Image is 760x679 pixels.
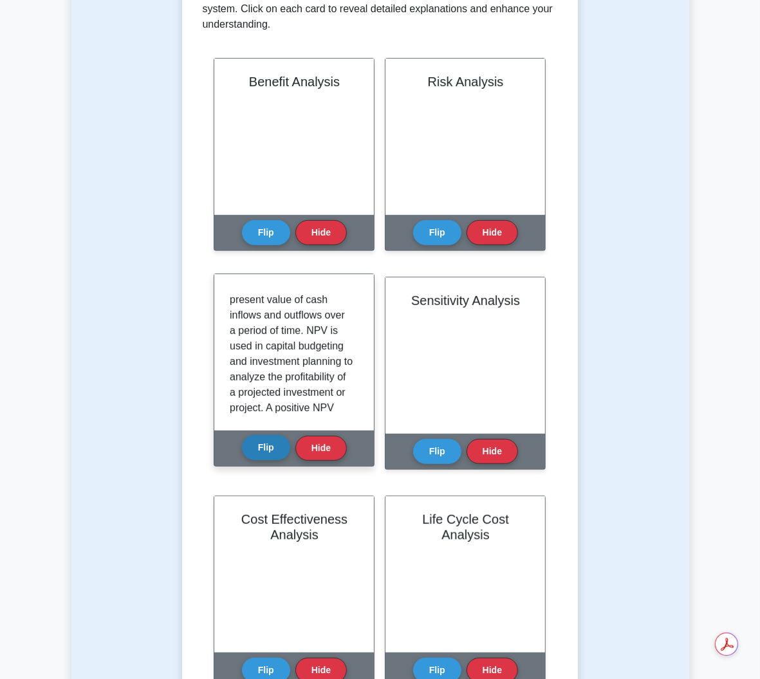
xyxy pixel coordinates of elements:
h2: Cost Effectiveness Analysis [230,512,358,543]
button: Flip [413,439,461,464]
h2: Sensitivity Analysis [401,293,530,308]
h2: Life Cycle Cost Analysis [401,512,530,543]
h2: Benefit Analysis [230,74,358,89]
button: Hide [295,220,347,245]
button: Hide [467,439,518,464]
button: Flip [242,435,290,460]
h2: Risk Analysis [401,74,530,89]
p: Net Present Value (NPV) is a vital concept of cost benefit analysis. It is the difference between... [230,230,353,508]
button: Hide [295,436,347,461]
button: Flip [242,220,290,245]
button: Flip [413,220,461,245]
button: Hide [467,220,518,245]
